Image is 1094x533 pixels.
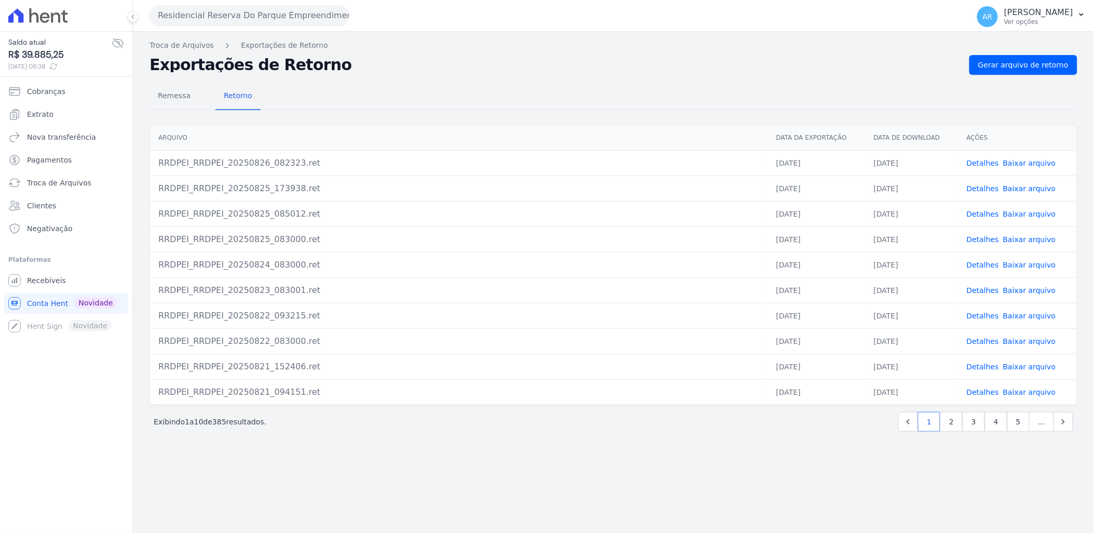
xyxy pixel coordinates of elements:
td: [DATE] [866,150,958,176]
td: [DATE] [866,303,958,328]
span: 1 [185,418,190,426]
a: 2 [940,412,963,432]
span: Extrato [27,109,53,119]
a: Conta Hent Novidade [4,293,128,314]
a: Gerar arquivo de retorno [969,55,1077,75]
a: 4 [985,412,1007,432]
td: [DATE] [768,354,866,379]
td: [DATE] [866,354,958,379]
td: [DATE] [768,176,866,201]
a: Baixar arquivo [1003,363,1056,371]
p: Ver opções [1004,18,1073,26]
td: [DATE] [768,226,866,252]
a: Previous [898,412,918,432]
div: RRDPEI_RRDPEI_20250822_083000.ret [158,335,760,348]
div: RRDPEI_RRDPEI_20250825_083000.ret [158,233,760,246]
a: Detalhes [967,261,999,269]
span: Cobranças [27,86,65,97]
div: RRDPEI_RRDPEI_20250823_083001.ret [158,284,760,297]
span: Novidade [74,297,117,309]
a: Baixar arquivo [1003,337,1056,345]
th: Data da Exportação [768,125,866,151]
td: [DATE] [768,379,866,405]
a: 3 [963,412,985,432]
a: Detalhes [967,184,999,193]
div: RRDPEI_RRDPEI_20250825_085012.ret [158,208,760,220]
a: Detalhes [967,363,999,371]
td: [DATE] [866,328,958,354]
th: Data de Download [866,125,958,151]
a: Detalhes [967,210,999,218]
a: Detalhes [967,235,999,244]
td: [DATE] [866,277,958,303]
td: [DATE] [768,252,866,277]
td: [DATE] [768,303,866,328]
span: Remessa [152,85,197,106]
a: Baixar arquivo [1003,286,1056,295]
button: Residencial Reserva Do Parque Empreendimento Imobiliario LTDA [150,5,349,26]
td: [DATE] [768,328,866,354]
a: Retorno [215,83,261,110]
a: Nova transferência [4,127,128,148]
span: Troca de Arquivos [27,178,91,188]
span: Nova transferência [27,132,96,142]
span: Conta Hent [27,298,68,309]
a: Remessa [150,83,199,110]
span: R$ 39.885,25 [8,48,112,62]
nav: Breadcrumb [150,40,1077,51]
div: RRDPEI_RRDPEI_20250825_173938.ret [158,182,760,195]
div: RRDPEI_RRDPEI_20250822_093215.ret [158,310,760,322]
button: AR [PERSON_NAME] Ver opções [969,2,1094,31]
a: 5 [1007,412,1030,432]
nav: Sidebar [8,81,124,337]
a: 1 [918,412,940,432]
td: [DATE] [866,379,958,405]
a: Detalhes [967,312,999,320]
a: Recebíveis [4,270,128,291]
td: [DATE] [768,150,866,176]
p: Exibindo a de resultados. [154,417,266,427]
span: [DATE] 09:38 [8,62,112,71]
p: [PERSON_NAME] [1004,7,1073,18]
td: [DATE] [768,277,866,303]
td: [DATE] [866,176,958,201]
a: Detalhes [967,159,999,167]
td: [DATE] [768,201,866,226]
a: Next [1054,412,1073,432]
a: Detalhes [967,388,999,396]
a: Baixar arquivo [1003,312,1056,320]
a: Negativação [4,218,128,239]
td: [DATE] [866,226,958,252]
div: RRDPEI_RRDPEI_20250824_083000.ret [158,259,760,271]
span: Recebíveis [27,275,66,286]
th: Ações [958,125,1077,151]
a: Troca de Arquivos [4,172,128,193]
a: Cobranças [4,81,128,102]
div: RRDPEI_RRDPEI_20250826_082323.ret [158,157,760,169]
th: Arquivo [150,125,768,151]
div: Plataformas [8,254,124,266]
span: Pagamentos [27,155,72,165]
span: Clientes [27,201,56,211]
a: Extrato [4,104,128,125]
span: 10 [194,418,204,426]
a: Detalhes [967,286,999,295]
a: Baixar arquivo [1003,210,1056,218]
td: [DATE] [866,201,958,226]
div: RRDPEI_RRDPEI_20250821_094151.ret [158,386,760,398]
a: Detalhes [967,337,999,345]
span: … [1029,412,1054,432]
span: 385 [212,418,226,426]
a: Baixar arquivo [1003,261,1056,269]
a: Troca de Arquivos [150,40,214,51]
a: Baixar arquivo [1003,388,1056,396]
a: Baixar arquivo [1003,184,1056,193]
a: Pagamentos [4,150,128,170]
a: Clientes [4,195,128,216]
a: Baixar arquivo [1003,159,1056,167]
div: RRDPEI_RRDPEI_20250821_152406.ret [158,361,760,373]
h2: Exportações de Retorno [150,58,961,72]
td: [DATE] [866,252,958,277]
span: Negativação [27,223,73,234]
span: Retorno [218,85,259,106]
